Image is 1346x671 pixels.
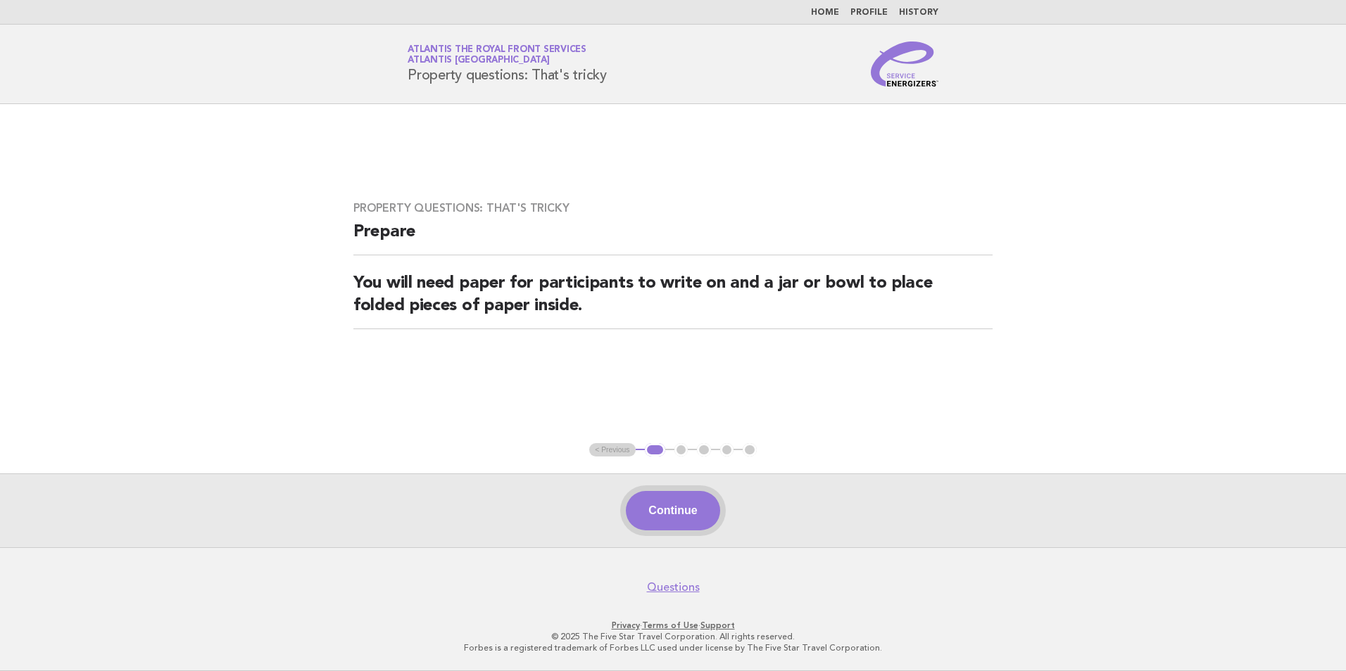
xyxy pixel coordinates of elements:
[700,620,735,630] a: Support
[353,201,993,215] h3: Property questions: That's tricky
[899,8,938,17] a: History
[811,8,839,17] a: Home
[353,221,993,255] h2: Prepare
[850,8,888,17] a: Profile
[612,620,640,630] a: Privacy
[642,620,698,630] a: Terms of Use
[242,620,1104,631] p: · ·
[353,272,993,329] h2: You will need paper for participants to write on and a jar or bowl to place folded pieces of pape...
[871,41,938,87] img: Service Energizers
[626,491,719,530] button: Continue
[242,642,1104,653] p: Forbes is a registered trademark of Forbes LLC used under license by The Five Star Travel Corpora...
[408,56,550,65] span: Atlantis [GEOGRAPHIC_DATA]
[242,631,1104,642] p: © 2025 The Five Star Travel Corporation. All rights reserved.
[408,45,586,65] a: Atlantis The Royal Front ServicesAtlantis [GEOGRAPHIC_DATA]
[408,46,607,82] h1: Property questions: That's tricky
[647,580,700,594] a: Questions
[645,443,665,457] button: 1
